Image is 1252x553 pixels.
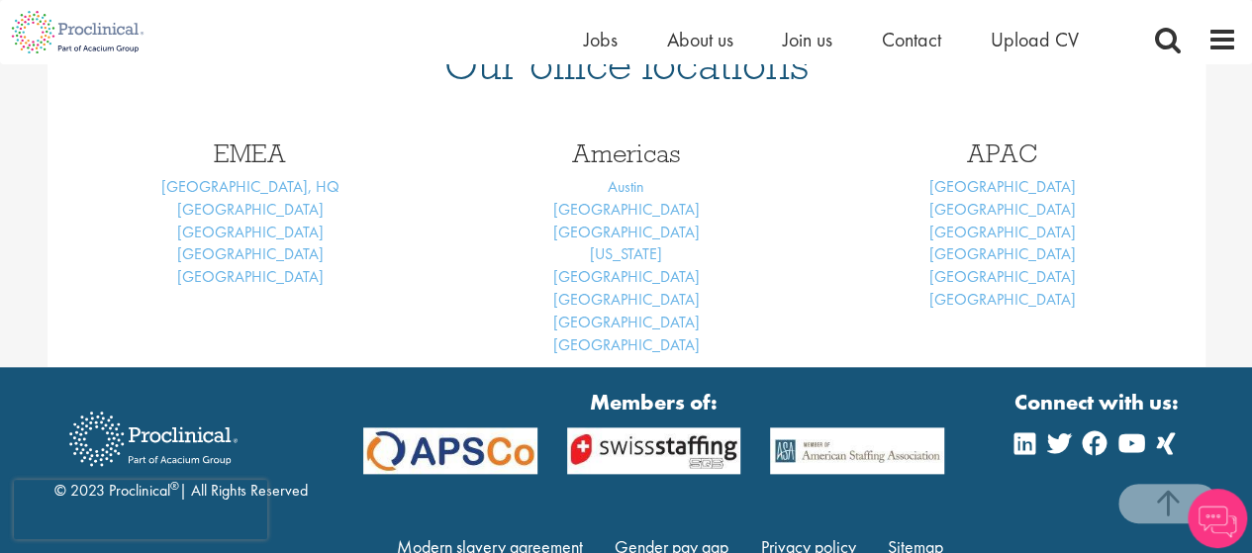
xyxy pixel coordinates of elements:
h3: APAC [829,140,1176,166]
a: [GEOGRAPHIC_DATA] [929,243,1076,264]
a: Jobs [584,27,618,52]
a: [GEOGRAPHIC_DATA] [177,222,324,242]
a: [GEOGRAPHIC_DATA], HQ [161,176,339,197]
a: Contact [882,27,941,52]
a: [GEOGRAPHIC_DATA] [929,266,1076,287]
a: About us [667,27,733,52]
h3: EMEA [77,140,424,166]
a: [GEOGRAPHIC_DATA] [553,334,700,355]
h3: Americas [453,140,800,166]
a: Austin [608,176,644,197]
a: [GEOGRAPHIC_DATA] [177,243,324,264]
a: [GEOGRAPHIC_DATA] [177,266,324,287]
a: [GEOGRAPHIC_DATA] [553,289,700,310]
a: [GEOGRAPHIC_DATA] [553,266,700,287]
a: Join us [783,27,832,52]
strong: Connect with us: [1014,387,1183,417]
a: [GEOGRAPHIC_DATA] [177,199,324,220]
sup: ® [170,478,179,494]
a: [US_STATE] [590,243,662,264]
img: Proclinical Recruitment [54,398,252,480]
a: [GEOGRAPHIC_DATA] [929,222,1076,242]
iframe: reCAPTCHA [14,480,267,539]
h1: Our office locations [77,43,1176,86]
div: © 2023 Proclinical | All Rights Reserved [54,397,308,503]
img: APSCo [755,427,959,474]
img: Chatbot [1188,489,1247,548]
a: [GEOGRAPHIC_DATA] [553,312,700,332]
a: Upload CV [991,27,1079,52]
strong: Members of: [363,387,945,417]
a: [GEOGRAPHIC_DATA] [553,222,700,242]
a: [GEOGRAPHIC_DATA] [929,176,1076,197]
img: APSCo [348,427,552,474]
a: [GEOGRAPHIC_DATA] [929,199,1076,220]
a: [GEOGRAPHIC_DATA] [929,289,1076,310]
a: [GEOGRAPHIC_DATA] [553,199,700,220]
img: APSCo [552,427,756,474]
